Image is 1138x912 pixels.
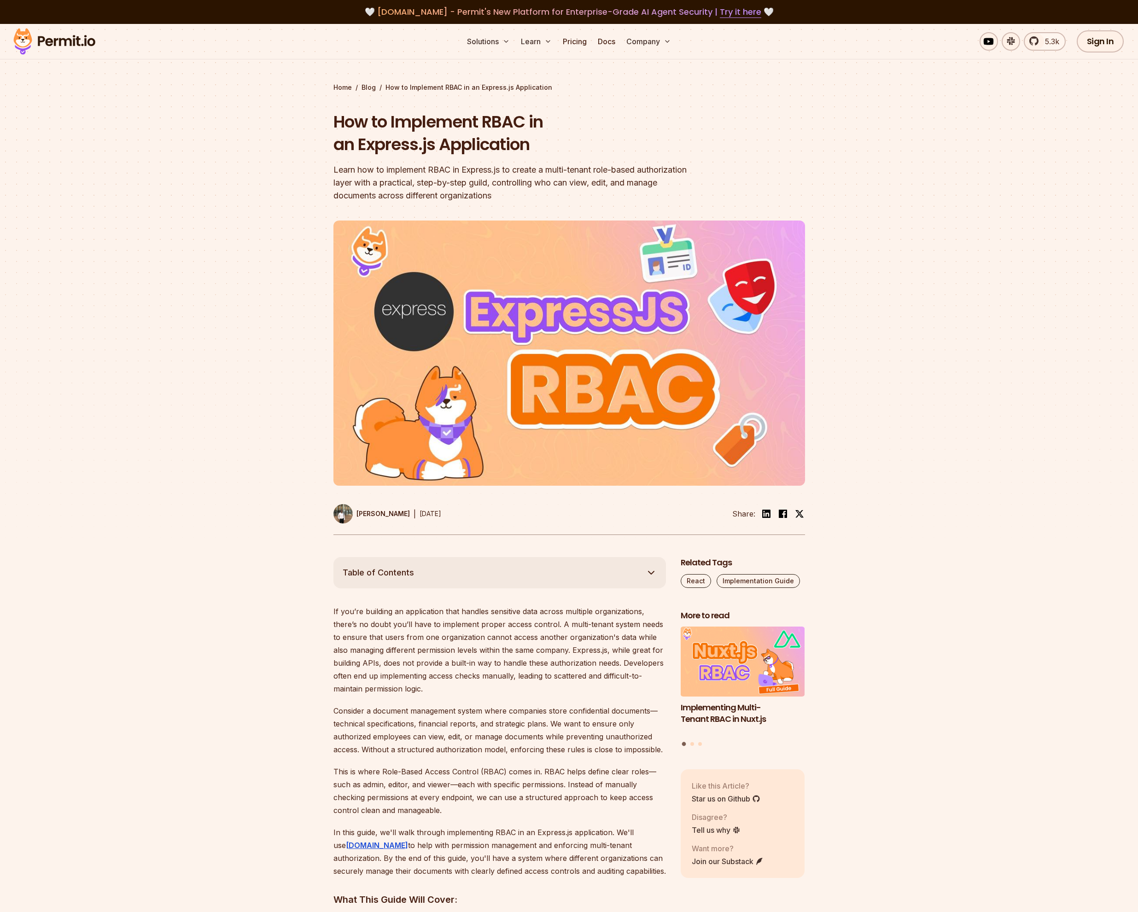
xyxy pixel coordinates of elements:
button: Company [623,32,675,51]
img: Taofiq Aiyelabegan [333,504,353,523]
h2: Related Tags [681,557,805,569]
p: Disagree? [692,812,741,823]
p: Like this Article? [692,780,760,791]
a: React [681,574,711,588]
li: 1 of 3 [681,627,805,736]
div: 🤍 🤍 [22,6,1116,18]
a: Sign In [1077,30,1124,52]
div: Posts [681,627,805,747]
a: Pricing [559,32,590,51]
a: Try it here [720,6,761,18]
img: Permit logo [9,26,99,57]
p: If you’re building an application that handles sensitive data across multiple organizations, ther... [333,605,666,695]
div: | [414,508,416,519]
button: Go to slide 2 [690,742,694,746]
button: Go to slide 3 [698,742,702,746]
p: Consider a document management system where companies store confidential documents—technical spec... [333,704,666,756]
a: Tell us why [692,825,741,836]
li: Share: [732,508,755,519]
h3: Implementing Multi-Tenant RBAC in Nuxt.js [681,702,805,725]
a: Blog [362,83,376,92]
a: Join our Substack [692,856,764,867]
span: 5.3k [1039,36,1059,47]
a: Docs [594,32,619,51]
button: Learn [517,32,555,51]
p: Want more? [692,843,764,854]
a: Implementation Guide [717,574,800,588]
button: Go to slide 1 [682,742,686,746]
time: [DATE] [420,510,441,517]
h1: How to Implement RBAC in an Express.js Application [333,110,687,156]
h3: What This Guide Will Cover: [333,892,666,907]
div: Learn how to implement RBAC in Express.js to create a multi-tenant role-based authorization layer... [333,163,687,202]
p: In this guide, we'll walk through implementing RBAC in an Express.js application. We'll use to he... [333,826,666,877]
a: [PERSON_NAME] [333,504,410,523]
img: Implementing Multi-Tenant RBAC in Nuxt.js [681,627,805,697]
a: 5.3k [1024,32,1066,51]
span: [DOMAIN_NAME] - Permit's New Platform for Enterprise-Grade AI Agent Security | [377,6,761,17]
img: How to Implement RBAC in an Express.js Application [333,221,805,486]
span: Table of Contents [343,566,414,579]
a: [DOMAIN_NAME] [346,841,408,850]
button: Solutions [463,32,514,51]
a: Implementing Multi-Tenant RBAC in Nuxt.jsImplementing Multi-Tenant RBAC in Nuxt.js [681,627,805,736]
img: facebook [777,508,788,519]
p: [PERSON_NAME] [356,509,410,518]
h2: More to read [681,610,805,622]
a: Star us on Github [692,793,760,804]
img: linkedin [761,508,772,519]
button: Table of Contents [333,557,666,588]
div: / / [333,83,805,92]
a: Home [333,83,352,92]
p: This is where Role-Based Access Control (RBAC) comes in. RBAC helps define clear roles—such as ad... [333,765,666,817]
img: twitter [795,509,804,518]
